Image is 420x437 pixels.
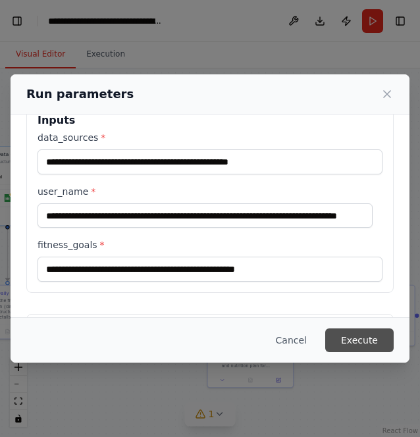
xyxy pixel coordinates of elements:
label: user_name [38,185,382,198]
h2: Run parameters [26,85,134,103]
h3: Inputs [38,113,382,128]
label: data_sources [38,131,382,144]
label: fitness_goals [38,238,382,251]
button: Cancel [265,328,317,352]
button: Execute [325,328,394,352]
